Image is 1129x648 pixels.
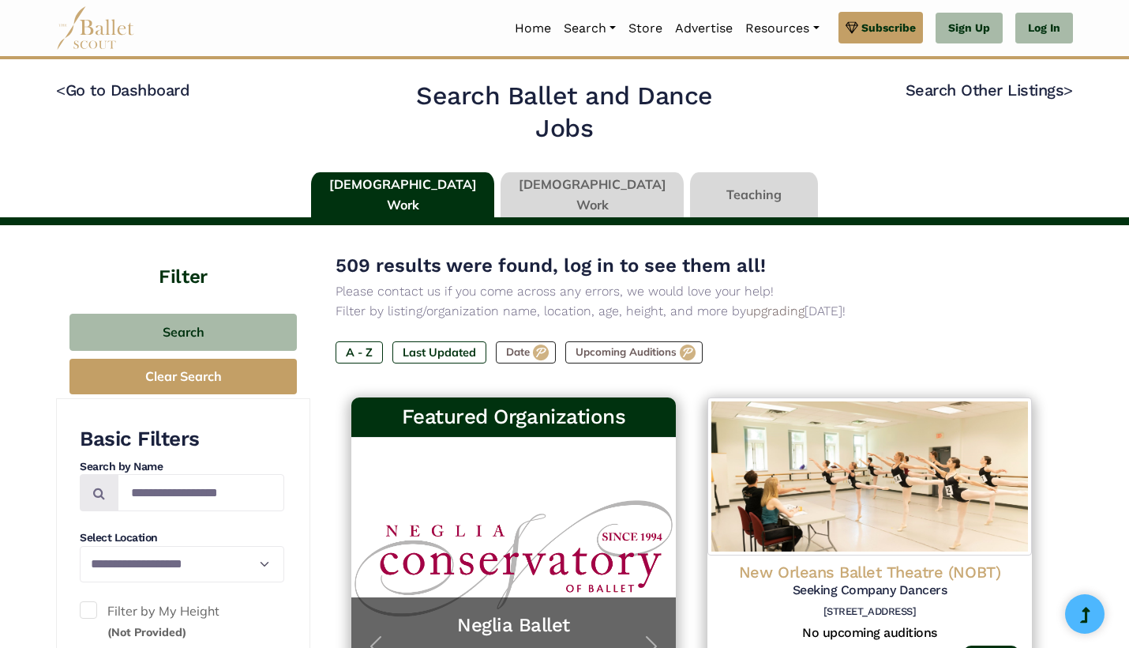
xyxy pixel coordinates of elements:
label: Upcoming Auditions [565,341,703,364]
label: Filter by My Height [80,601,284,642]
label: Last Updated [392,341,486,364]
a: Home [508,12,557,45]
li: [DEMOGRAPHIC_DATA] Work [497,172,687,218]
small: (Not Provided) [107,625,186,639]
input: Search by names... [118,474,284,511]
a: Search Other Listings> [906,81,1073,100]
span: Subscribe [861,19,916,36]
h6: [STREET_ADDRESS] [720,605,1019,619]
a: Store [622,12,669,45]
a: upgrading [746,303,805,318]
a: Resources [739,12,825,45]
h4: Select Location [80,530,284,546]
li: Teaching [687,172,821,218]
h3: Basic Filters [80,426,284,453]
code: < [56,80,66,100]
span: 509 results were found, log in to see them all! [336,254,766,277]
img: Logo [707,397,1032,556]
h3: Featured Organizations [364,404,663,431]
h2: Search Ballet and Dance Jobs [387,80,743,145]
button: Clear Search [69,359,297,394]
h4: New Orleans Ballet Theatre (NOBT) [720,562,1019,582]
a: Log In [1015,13,1073,44]
img: gem.svg [846,19,858,36]
li: [DEMOGRAPHIC_DATA] Work [308,172,497,218]
a: Neglia Ballet [367,613,660,638]
button: Search [69,314,297,351]
code: > [1063,80,1073,100]
a: Advertise [669,12,739,45]
h4: Search by Name [80,459,284,475]
a: Search [557,12,622,45]
a: Subscribe [838,12,923,43]
label: A - Z [336,341,383,364]
h5: No upcoming auditions [720,625,1019,642]
p: Filter by listing/organization name, location, age, height, and more by [DATE]! [336,301,1048,322]
a: Sign Up [936,13,1003,44]
a: <Go to Dashboard [56,81,189,100]
h5: Seeking Company Dancers [720,582,1019,599]
p: Please contact us if you come across any errors, we would love your help! [336,281,1048,302]
h4: Filter [56,225,310,290]
label: Date [496,341,556,364]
